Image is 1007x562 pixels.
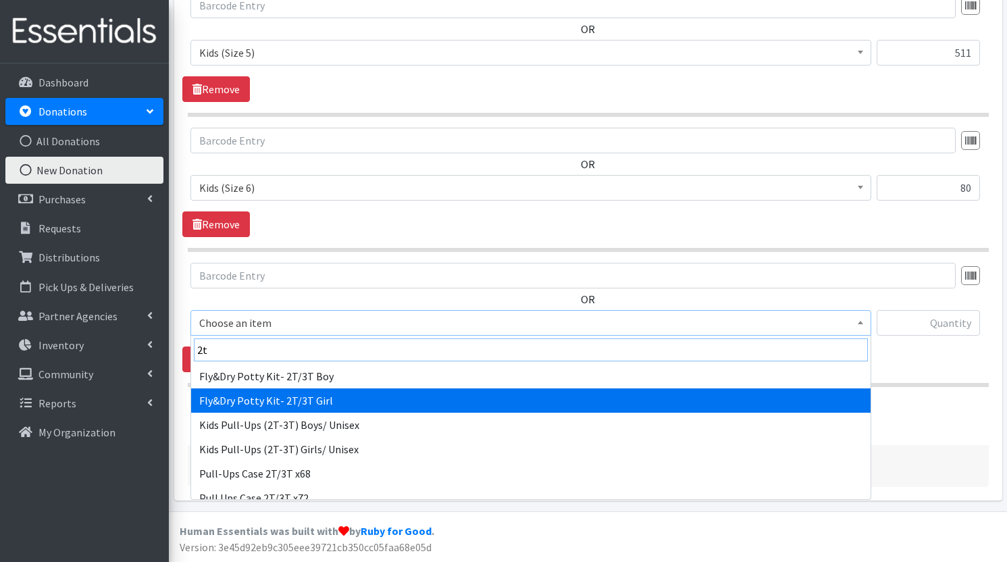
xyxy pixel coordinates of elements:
[190,310,871,336] span: Choose an item
[5,157,163,184] a: New Donation
[38,367,93,381] p: Community
[182,76,250,102] a: Remove
[199,313,862,332] span: Choose an item
[877,40,980,66] input: Quantity
[5,244,163,271] a: Distributions
[191,413,871,437] li: Kids Pull-Ups (2T-3T) Boys/ Unisex
[5,69,163,96] a: Dashboard
[5,215,163,242] a: Requests
[191,461,871,486] li: Pull-Ups Case 2T/3T x68
[38,338,84,352] p: Inventory
[38,193,86,206] p: Purchases
[38,426,115,439] p: My Organization
[191,364,871,388] li: Fly&Dry Potty Kit- 2T/3T Boy
[5,128,163,155] a: All Donations
[5,419,163,446] a: My Organization
[190,263,956,288] input: Barcode Entry
[877,175,980,201] input: Quantity
[5,303,163,330] a: Partner Agencies
[361,524,432,538] a: Ruby for Good
[5,332,163,359] a: Inventory
[191,437,871,461] li: Kids Pull-Ups (2T-3T) Girls/ Unisex
[190,175,871,201] span: Kids (Size 6)
[191,486,871,510] li: Pull Ups Case 2T/3T x72
[182,211,250,237] a: Remove
[190,40,871,66] span: Kids (Size 5)
[190,128,956,153] input: Barcode Entry
[180,524,434,538] strong: Human Essentials was built with by .
[191,388,871,413] li: Fly&Dry Potty Kit- 2T/3T Girl
[877,310,980,336] input: Quantity
[38,280,134,294] p: Pick Ups & Deliveries
[5,9,163,54] img: HumanEssentials
[182,347,250,372] a: Remove
[38,397,76,410] p: Reports
[5,274,163,301] a: Pick Ups & Deliveries
[199,43,862,62] span: Kids (Size 5)
[581,156,595,172] label: OR
[5,98,163,125] a: Donations
[5,390,163,417] a: Reports
[38,105,87,118] p: Donations
[38,309,118,323] p: Partner Agencies
[5,186,163,213] a: Purchases
[199,178,862,197] span: Kids (Size 6)
[581,21,595,37] label: OR
[38,76,88,89] p: Dashboard
[38,222,81,235] p: Requests
[38,251,100,264] p: Distributions
[180,540,432,554] span: Version: 3e45d92eb9c305eee39721cb350cc05faa68e05d
[5,361,163,388] a: Community
[581,291,595,307] label: OR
